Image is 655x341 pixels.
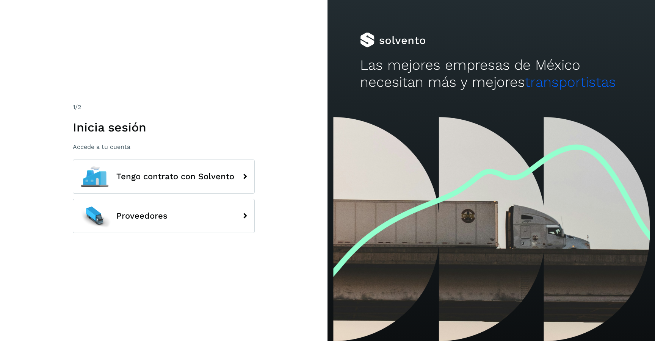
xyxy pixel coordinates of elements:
button: Tengo contrato con Solvento [73,160,255,194]
span: Tengo contrato con Solvento [116,172,234,181]
h2: Las mejores empresas de México necesitan más y mejores [360,57,622,91]
div: /2 [73,103,255,112]
span: transportistas [525,74,616,90]
button: Proveedores [73,199,255,233]
span: Proveedores [116,211,168,221]
h1: Inicia sesión [73,120,255,135]
span: 1 [73,103,75,111]
p: Accede a tu cuenta [73,143,255,150]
